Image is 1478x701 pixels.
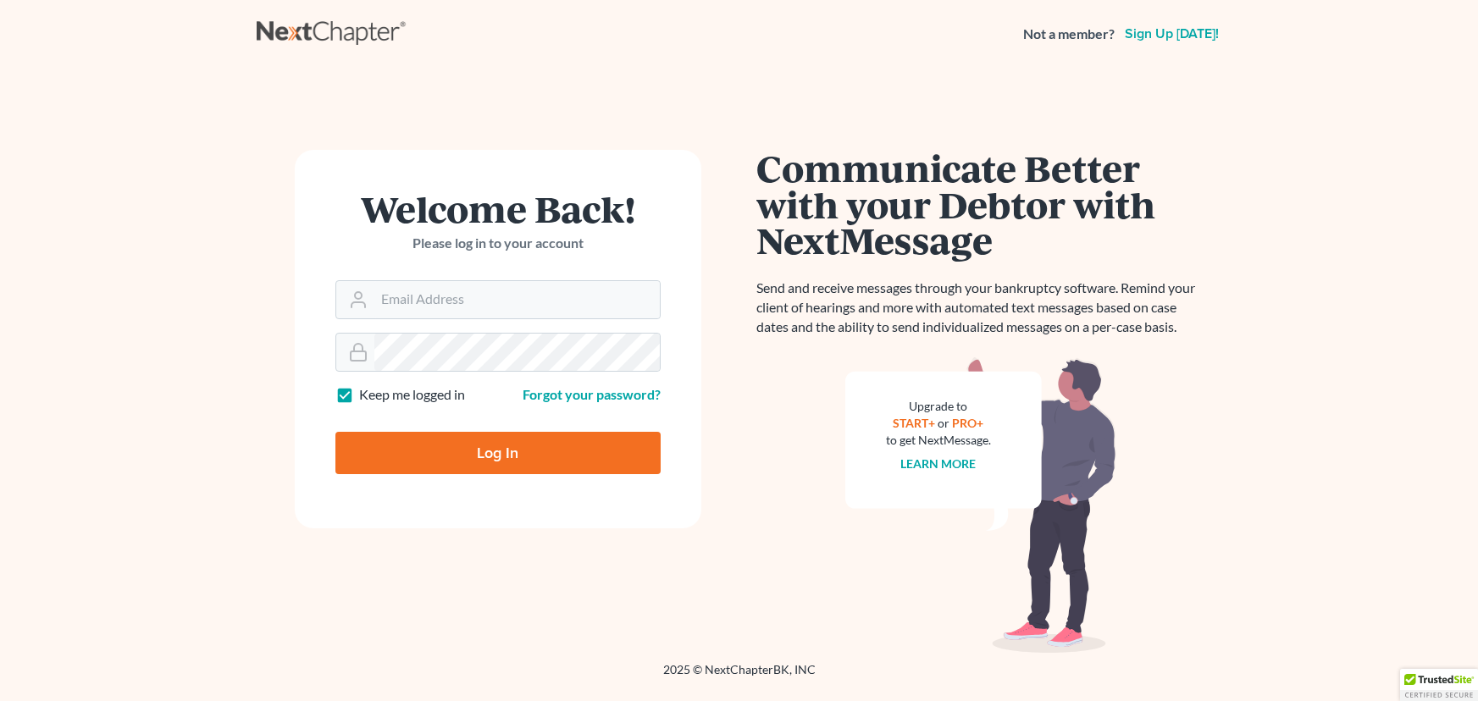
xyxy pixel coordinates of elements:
a: PRO+ [952,416,983,430]
input: Log In [335,432,661,474]
a: Forgot your password? [523,386,661,402]
h1: Communicate Better with your Debtor with NextMessage [756,150,1205,258]
strong: Not a member? [1023,25,1115,44]
label: Keep me logged in [359,385,465,405]
span: or [938,416,949,430]
a: Learn more [900,456,976,471]
div: TrustedSite Certified [1400,669,1478,701]
div: to get NextMessage. [886,432,991,449]
h1: Welcome Back! [335,190,661,227]
a: START+ [893,416,935,430]
div: Upgrade to [886,398,991,415]
a: Sign up [DATE]! [1121,27,1222,41]
input: Email Address [374,281,660,318]
img: nextmessage_bg-59042aed3d76b12b5cd301f8e5b87938c9018125f34e5fa2b7a6b67550977c72.svg [845,357,1116,654]
p: Please log in to your account [335,234,661,253]
div: 2025 © NextChapterBK, INC [257,661,1222,692]
p: Send and receive messages through your bankruptcy software. Remind your client of hearings and mo... [756,279,1205,337]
